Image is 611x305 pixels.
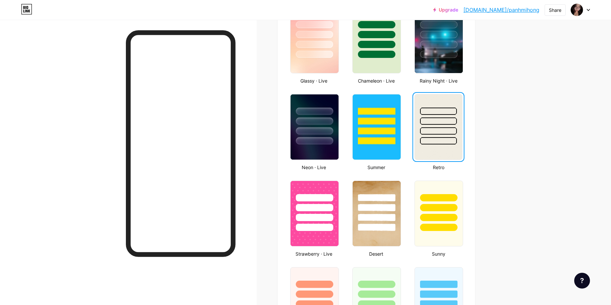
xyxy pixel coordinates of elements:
[463,6,539,14] a: [DOMAIN_NAME]/panhmihong
[288,77,340,84] div: Glassy · Live
[571,4,583,16] img: Nguyễn Kim Đào
[412,164,464,171] div: Retro
[433,7,458,13] a: Upgrade
[412,77,464,84] div: Rainy Night · Live
[350,250,402,257] div: Desert
[350,77,402,84] div: Chameleon · Live
[549,7,561,13] div: Share
[412,250,464,257] div: Sunny
[288,164,340,171] div: Neon · Live
[350,164,402,171] div: Summer
[288,250,340,257] div: Strawberry · Live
